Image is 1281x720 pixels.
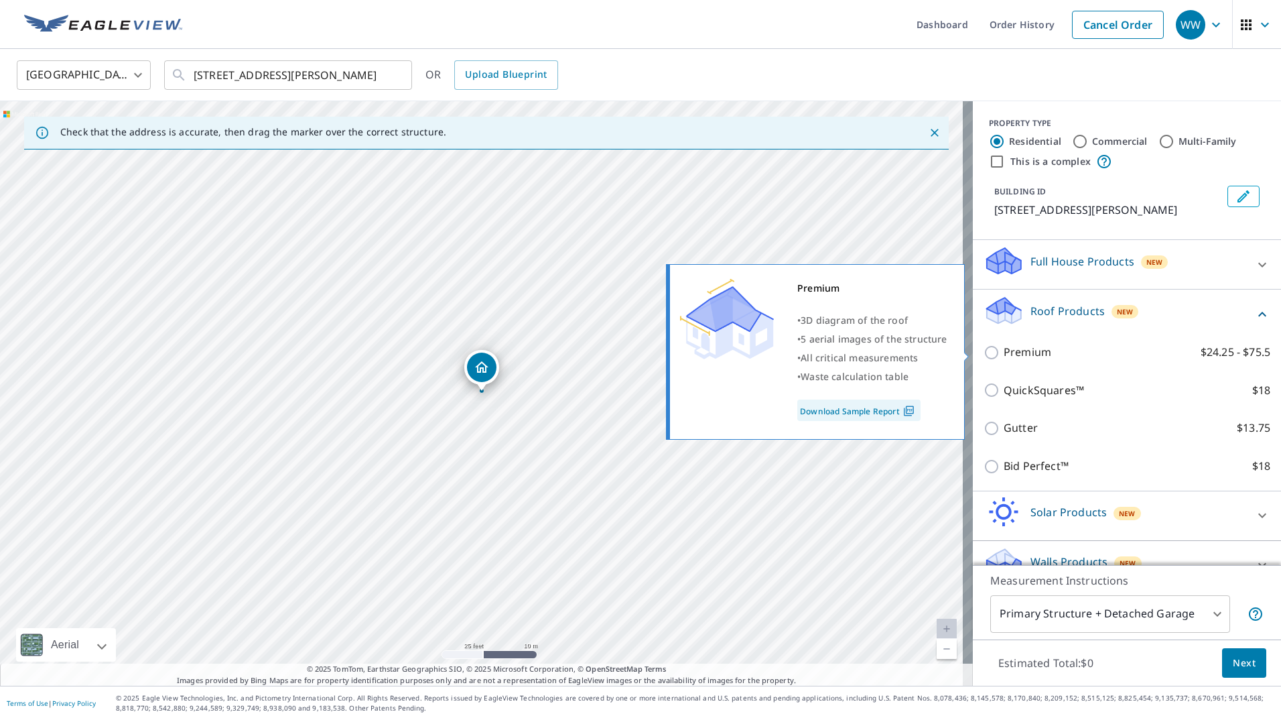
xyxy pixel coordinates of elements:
div: • [797,367,947,386]
p: Full House Products [1030,253,1134,269]
p: | [7,699,96,707]
div: • [797,349,947,367]
div: Roof ProductsNew [984,295,1270,333]
div: Full House ProductsNew [984,245,1270,284]
span: © 2025 TomTom, Earthstar Geographics SIO, © 2025 Microsoft Corporation, © [307,664,667,675]
span: 5 aerial images of the structure [801,333,947,345]
p: Roof Products [1030,303,1105,319]
div: Walls ProductsNew [984,546,1270,585]
a: Current Level 20, Zoom Out [937,639,957,659]
div: • [797,330,947,349]
span: Next [1233,655,1256,672]
input: Search by address or latitude-longitude [194,56,385,94]
p: © 2025 Eagle View Technologies, Inc. and Pictometry International Corp. All Rights Reserved. Repo... [116,693,1274,713]
p: Walls Products [1030,554,1107,570]
div: PROPERTY TYPE [989,117,1265,129]
p: Premium [1004,344,1051,361]
a: Terms of Use [7,699,48,708]
a: Download Sample Report [797,400,921,421]
div: Solar ProductsNew [984,497,1270,535]
span: New [1146,257,1163,267]
img: Pdf Icon [900,405,918,417]
span: All critical measurements [801,351,918,364]
a: Current Level 20, Zoom In Disabled [937,619,957,639]
label: This is a complex [1010,155,1091,168]
button: Close [926,124,943,141]
img: EV Logo [24,15,182,35]
div: Primary Structure + Detached Garage [990,595,1230,633]
div: Aerial [16,628,116,662]
p: BUILDING ID [994,186,1046,197]
p: Gutter [1004,420,1038,436]
img: Premium [680,279,774,359]
div: Dropped pin, building 1, Residential property, 121 Turnberry Dr Johns Island, SC 29455 [464,350,499,392]
span: New [1117,306,1134,317]
p: Bid Perfect™ [1004,458,1069,475]
a: Privacy Policy [52,699,96,708]
p: Check that the address is accurate, then drag the marker over the correct structure. [60,126,446,138]
p: Solar Products [1030,504,1107,520]
p: QuickSquares™ [1004,382,1084,399]
div: Aerial [47,628,83,662]
p: $18 [1252,382,1270,399]
p: Estimated Total: $0 [988,648,1104,678]
label: Multi-Family [1178,135,1237,148]
span: Upload Blueprint [465,66,547,83]
div: Premium [797,279,947,298]
p: $18 [1252,458,1270,475]
span: 3D diagram of the roof [801,314,908,326]
div: • [797,311,947,330]
p: [STREET_ADDRESS][PERSON_NAME] [994,202,1222,218]
label: Residential [1009,135,1061,148]
div: [GEOGRAPHIC_DATA] [17,56,151,94]
a: Terms [645,664,667,674]
p: $13.75 [1237,420,1270,436]
button: Next [1222,648,1266,678]
label: Commercial [1092,135,1148,148]
p: $24.25 - $75.5 [1201,344,1270,361]
a: Upload Blueprint [454,60,557,90]
div: WW [1176,10,1205,40]
span: Your report will include the primary structure and a detached garage if one exists. [1248,606,1264,622]
div: OR [425,60,558,90]
p: Measurement Instructions [990,573,1264,589]
button: Edit building 1 [1227,186,1260,207]
span: New [1120,558,1136,568]
span: Waste calculation table [801,370,908,383]
a: Cancel Order [1072,11,1164,39]
a: OpenStreetMap [586,664,642,674]
span: New [1119,508,1136,519]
